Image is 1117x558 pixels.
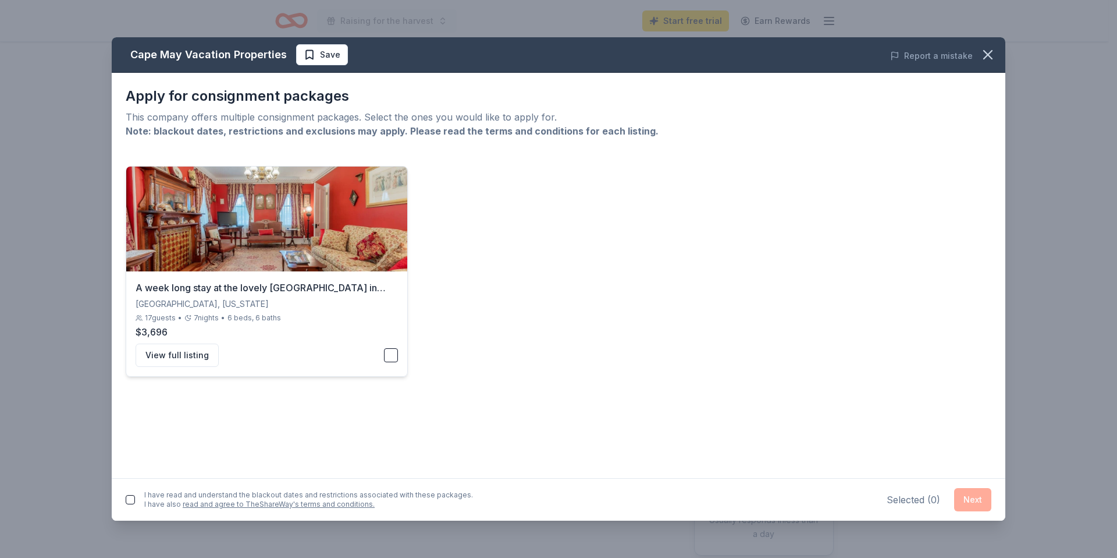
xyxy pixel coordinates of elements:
img: A week long stay at the lovely Lorelei House in Cape May, New Jersey [126,167,407,271]
div: • [178,313,182,323]
button: Save [296,44,348,65]
div: Cape May Vacation Properties [130,45,287,64]
div: Selected ( 0 ) [887,493,940,507]
span: Save [320,48,340,62]
span: 17 guests [145,313,176,323]
button: View full listing [136,344,219,367]
div: This company offers multiple consignment packages. Select the ones you would like to apply for. [126,110,991,124]
div: A week long stay at the lovely [GEOGRAPHIC_DATA] in [GEOGRAPHIC_DATA], [US_STATE] [136,281,398,295]
button: Report a mistake [890,49,973,63]
div: $3,696 [136,325,398,339]
a: read and agree to TheShareWay's terms and conditions. [183,500,375,508]
div: 6 beds, 6 baths [227,313,281,323]
div: Apply for consignment packages [126,87,991,105]
div: I have read and understand the blackout dates and restrictions associated with these packages. I ... [144,490,473,509]
div: • [221,313,225,323]
span: 7 nights [194,313,219,323]
div: [GEOGRAPHIC_DATA], [US_STATE] [136,297,398,311]
div: Note: blackout dates, restrictions and exclusions may apply. Please read the terms and conditions... [126,124,991,138]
